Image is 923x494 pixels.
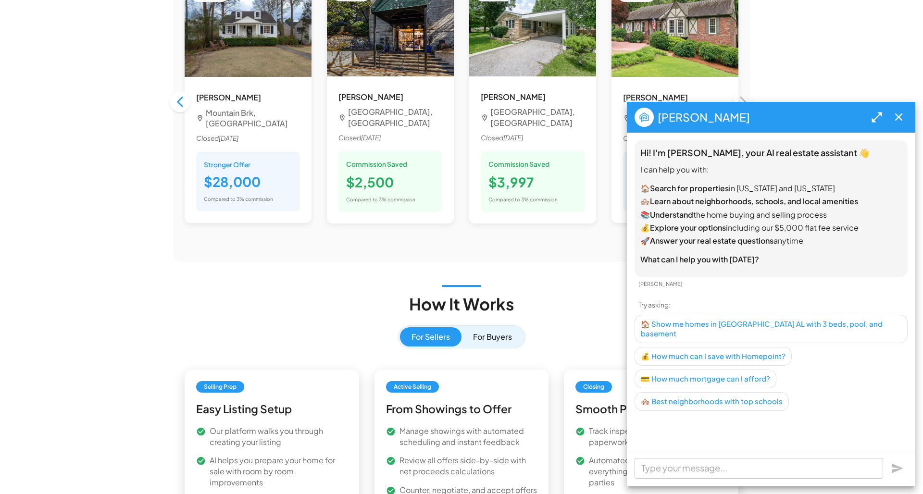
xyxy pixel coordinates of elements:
h5: $28,000 [204,173,292,191]
span: Compared to 3% commission [204,196,273,202]
span: 💳 How much mortgage can I afford? [635,370,776,388]
h6: From Showings to Offer [386,400,537,418]
span: 🏘️ Best neighborhoods with top schools [635,393,788,410]
span: Active Selling [390,383,435,391]
p: 🏠 in [US_STATE] and [US_STATE] 🏘️ 📚 the home buying and selling process 💰 including our $5,000 fl... [640,182,902,247]
strong: Explore your options [650,222,726,233]
p: Mountain Brk, [GEOGRAPHIC_DATA] [206,108,300,130]
strong: Understand [650,210,693,220]
h3: Hi! I'm [PERSON_NAME], your AI real estate assistant 👋 [640,146,902,159]
span: [PERSON_NAME] [635,279,686,288]
p: AI helps you prepare your home for sale with room by room improvements [210,455,348,488]
p: Our platform walks you through creating your listing [210,426,348,448]
h6: [PERSON_NAME] [338,91,442,103]
p: Review all offers side-by-side with net proceeds calculations [399,455,537,477]
span: 💰 How much can I save with Homepoint? [635,347,791,365]
p: I can help you with: [640,163,902,176]
span: Closing [579,383,608,391]
strong: What can I help you with [DATE]? [640,254,759,264]
span: Closed [DATE] [196,133,300,144]
p: Track inspections, repairs, and paperwork in one place [589,426,727,448]
h5: $3,997 [488,173,577,191]
h3: How It Works [409,295,514,314]
span: Compared to 3% commission [346,197,415,202]
span: Closed [DATE] [481,133,585,144]
h6: [PERSON_NAME] [658,109,750,126]
h6: [PERSON_NAME] [623,91,727,103]
span: Closed [DATE] [338,133,442,144]
div: How it works view [398,325,525,348]
strong: Search for properties [650,183,729,193]
span: Selling Prep [200,383,240,391]
div: 💳 How much mortgage can I afford? [635,370,776,388]
p: Automated reminders keep everything on schedule between all parties [589,455,727,488]
p: [GEOGRAPHIC_DATA], [GEOGRAPHIC_DATA] [490,107,585,129]
span: Try asking: [635,300,908,311]
span: Closed [DATE] [623,133,727,144]
p: [GEOGRAPHIC_DATA], [GEOGRAPHIC_DATA] [348,107,442,129]
span: Compared to 3% commission [488,197,558,202]
button: Expand [868,108,886,126]
h6: Easy Listing Setup [196,400,348,418]
span: 🏠 Show me homes in [GEOGRAPHIC_DATA] AL with 3 beds, pool, and basement [635,315,907,343]
h6: [PERSON_NAME] [196,91,300,103]
div: 🏠 Show me homes in [GEOGRAPHIC_DATA] AL with 3 beds, pool, and basement [635,315,908,344]
h6: Smooth Path to Closing [575,400,727,418]
span: Commission Saved [346,159,407,170]
p: Manage showings with automated scheduling and instant feedback [399,426,537,448]
img: Reva [637,111,651,124]
h6: [PERSON_NAME] [481,91,585,103]
strong: Answer your real estate questions [650,235,773,246]
div: 💰 How much can I save with Homepoint? [635,347,792,366]
span: Commission Saved [488,159,549,170]
span: Stronger Offer [204,160,292,169]
div: 🏘️ Best neighborhoods with top schools [635,392,789,411]
strong: Learn about neighborhoods, schools, and local amenities [650,196,858,206]
button: For Buyers [461,327,524,346]
button: For Sellers [400,327,461,346]
h5: $2,500 [346,173,435,191]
